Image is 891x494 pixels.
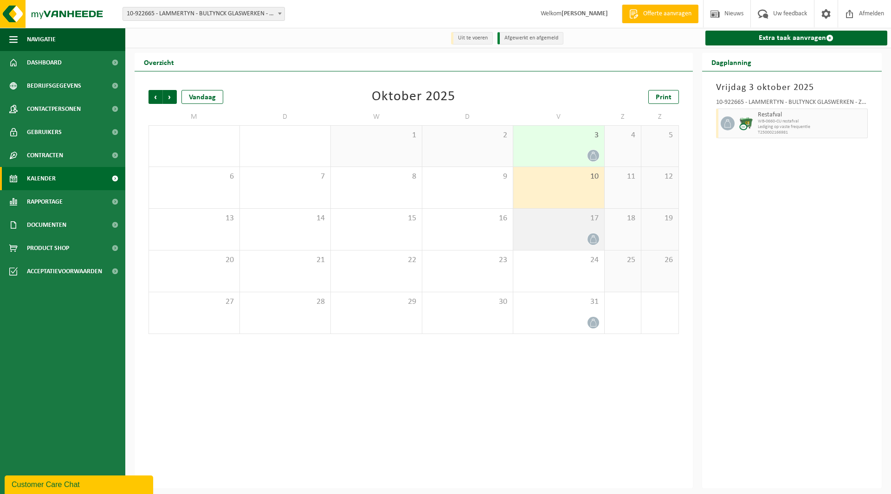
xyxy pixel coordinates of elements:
[427,130,509,141] span: 2
[518,172,600,182] span: 10
[240,109,331,125] td: D
[427,297,509,307] span: 30
[518,130,600,141] span: 3
[27,213,66,237] span: Documenten
[123,7,284,20] span: 10-922665 - LAMMERTYN - BULTYNCK GLASWERKEN - ZULTE
[154,255,235,265] span: 20
[27,167,56,190] span: Kalender
[5,474,155,494] iframe: chat widget
[609,172,637,182] span: 11
[427,255,509,265] span: 23
[148,109,240,125] td: M
[702,53,761,71] h2: Dagplanning
[716,81,868,95] h3: Vrijdag 3 oktober 2025
[27,51,62,74] span: Dashboard
[27,260,102,283] span: Acceptatievoorwaarden
[154,213,235,224] span: 13
[427,172,509,182] span: 9
[646,172,673,182] span: 12
[518,213,600,224] span: 17
[27,97,81,121] span: Contactpersonen
[148,90,162,104] span: Vorige
[609,255,637,265] span: 25
[739,116,753,130] img: WB-0660-CU
[758,111,865,119] span: Restafval
[497,32,563,45] li: Afgewerkt en afgemeld
[27,74,81,97] span: Bedrijfsgegevens
[648,90,679,104] a: Print
[245,172,326,182] span: 7
[605,109,642,125] td: Z
[331,109,422,125] td: W
[336,297,417,307] span: 29
[622,5,698,23] a: Offerte aanvragen
[27,144,63,167] span: Contracten
[518,297,600,307] span: 31
[123,7,285,21] span: 10-922665 - LAMMERTYN - BULTYNCK GLASWERKEN - ZULTE
[513,109,605,125] td: V
[518,255,600,265] span: 24
[27,237,69,260] span: Product Shop
[163,90,177,104] span: Volgende
[336,213,417,224] span: 15
[154,297,235,307] span: 27
[372,90,455,104] div: Oktober 2025
[609,130,637,141] span: 4
[641,9,694,19] span: Offerte aanvragen
[27,121,62,144] span: Gebruikers
[646,130,673,141] span: 5
[758,130,865,135] span: T250002166981
[181,90,223,104] div: Vandaag
[245,255,326,265] span: 21
[154,172,235,182] span: 6
[609,213,637,224] span: 18
[656,94,671,101] span: Print
[422,109,514,125] td: D
[336,130,417,141] span: 1
[27,28,56,51] span: Navigatie
[646,255,673,265] span: 26
[705,31,888,45] a: Extra taak aanvragen
[245,213,326,224] span: 14
[641,109,678,125] td: Z
[716,99,868,109] div: 10-922665 - LAMMERTYN - BULTYNCK GLASWERKEN - ZULTE
[451,32,493,45] li: Uit te voeren
[336,172,417,182] span: 8
[562,10,608,17] strong: [PERSON_NAME]
[27,190,63,213] span: Rapportage
[427,213,509,224] span: 16
[758,124,865,130] span: Lediging op vaste frequentie
[758,119,865,124] span: WB-0660-CU restafval
[646,213,673,224] span: 19
[135,53,183,71] h2: Overzicht
[336,255,417,265] span: 22
[245,297,326,307] span: 28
